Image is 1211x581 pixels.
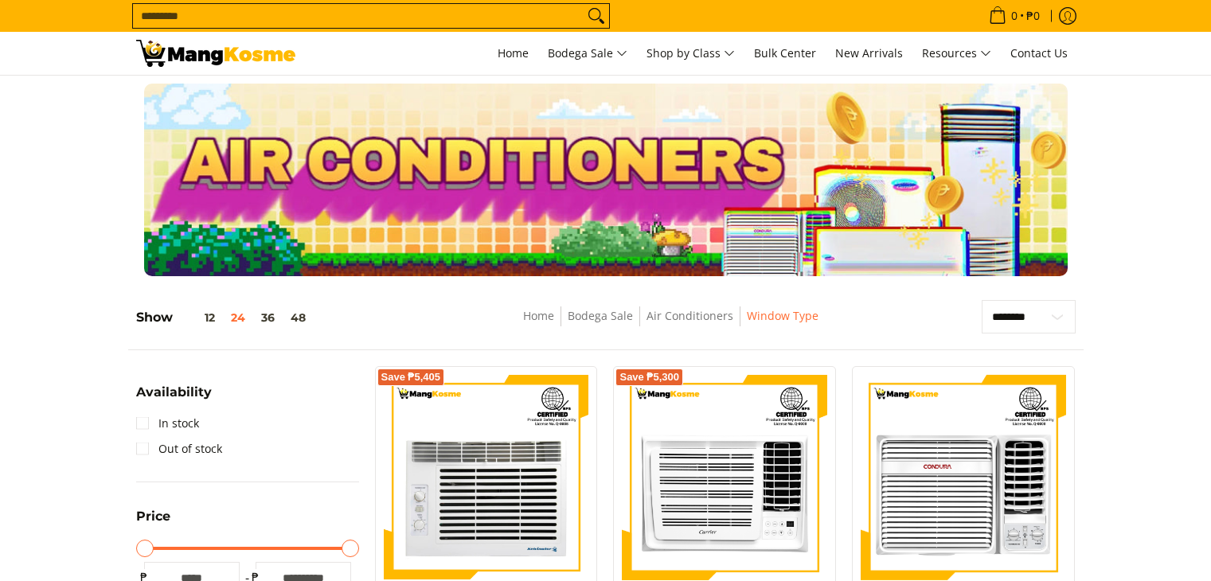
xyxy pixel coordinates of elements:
[523,308,554,323] a: Home
[568,308,633,323] a: Bodega Sale
[922,44,991,64] span: Resources
[136,510,170,523] span: Price
[746,32,824,75] a: Bulk Center
[1009,10,1020,21] span: 0
[639,32,743,75] a: Shop by Class
[414,306,928,342] nav: Breadcrumbs
[647,44,735,64] span: Shop by Class
[136,411,199,436] a: In stock
[253,311,283,324] button: 36
[984,7,1045,25] span: •
[136,386,212,411] summary: Open
[584,4,609,28] button: Search
[754,45,816,60] span: Bulk Center
[136,436,222,462] a: Out of stock
[490,32,537,75] a: Home
[861,375,1066,580] img: Condura 1.00 HP Deluxe 6X Series, Window-Type Air Conditioner (Premium)
[835,45,903,60] span: New Arrivals
[540,32,635,75] a: Bodega Sale
[223,311,253,324] button: 24
[136,510,170,535] summary: Open
[1010,45,1068,60] span: Contact Us
[1024,10,1042,21] span: ₱0
[1002,32,1076,75] a: Contact Us
[136,310,314,326] h5: Show
[619,372,679,382] span: Save ₱5,300
[283,311,314,324] button: 48
[647,308,733,323] a: Air Conditioners
[136,386,212,399] span: Availability
[311,32,1076,75] nav: Main Menu
[381,372,441,382] span: Save ₱5,405
[548,44,627,64] span: Bodega Sale
[622,375,827,580] img: Carrier 1.00 HP Remote Window-Type Compact Inverter Air Conditioner (Premium)
[747,306,818,326] span: Window Type
[136,40,295,67] img: Bodega Sale Aircon l Mang Kosme: Home Appliances Warehouse Sale Window Type
[827,32,911,75] a: New Arrivals
[498,45,529,60] span: Home
[914,32,999,75] a: Resources
[384,375,589,580] img: Kelvinator 0.75 HP Deluxe Eco, Window-Type Air Conditioner (Class A)
[173,311,223,324] button: 12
